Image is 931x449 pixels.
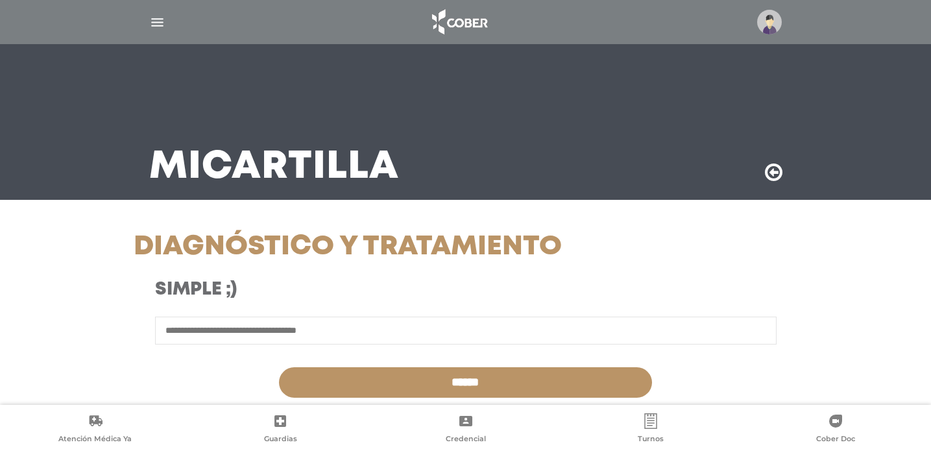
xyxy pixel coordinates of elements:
[264,434,297,446] span: Guardias
[3,413,187,446] a: Atención Médica Ya
[149,14,165,30] img: Cober_menu-lines-white.svg
[446,434,486,446] span: Credencial
[155,279,549,301] h3: Simple ;)
[744,413,928,446] a: Cober Doc
[58,434,132,446] span: Atención Médica Ya
[187,413,372,446] a: Guardias
[757,10,782,34] img: profile-placeholder.svg
[134,231,570,263] h1: Diagnóstico y Tratamiento
[638,434,664,446] span: Turnos
[816,434,855,446] span: Cober Doc
[558,413,743,446] a: Turnos
[425,6,493,38] img: logo_cober_home-white.png
[149,151,399,184] h3: Mi Cartilla
[373,413,558,446] a: Credencial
